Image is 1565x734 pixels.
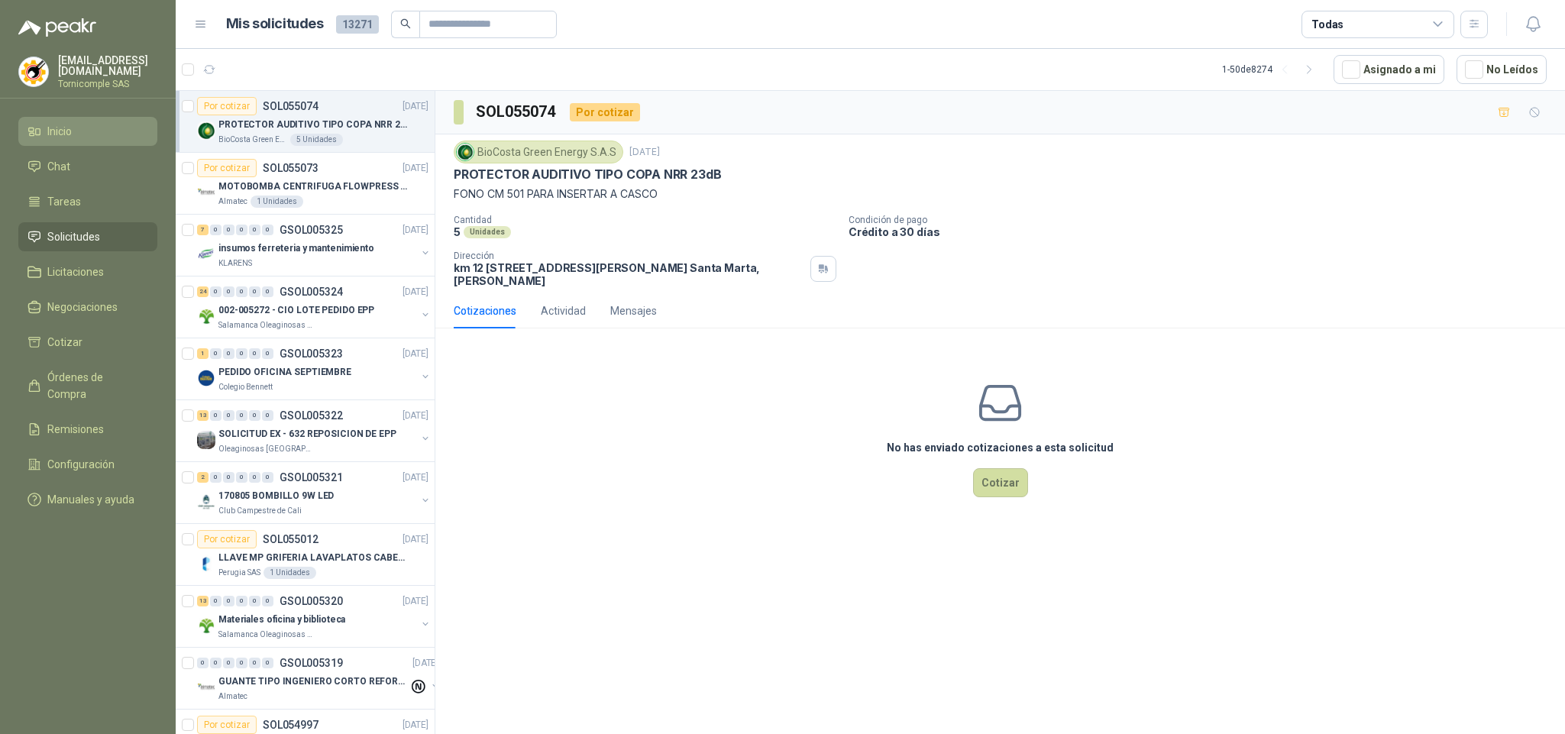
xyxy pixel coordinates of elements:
[262,596,273,606] div: 0
[218,674,409,689] p: GUANTE TIPO INGENIERO CORTO REFORZADO
[47,421,104,438] span: Remisiones
[1311,16,1344,33] div: Todas
[197,307,215,325] img: Company Logo
[197,283,432,331] a: 24 0 0 0 0 0 GSOL005324[DATE] Company Logo002-005272 - CIO LOTE PEDIDO EPPSalamanca Oleaginosas SAS
[218,381,273,393] p: Colegio Bennett
[218,365,351,380] p: PEDIDO OFICINA SEPTIEMBRE
[336,15,379,34] span: 13271
[18,257,157,286] a: Licitaciones
[218,690,247,703] p: Almatec
[197,658,209,668] div: 0
[464,226,511,238] div: Unidades
[249,348,260,359] div: 0
[197,592,432,641] a: 13 0 0 0 0 0 GSOL005320[DATE] Company LogoMateriales oficina y bibliotecaSalamanca Oleaginosas SAS
[197,468,432,517] a: 2 0 0 0 0 0 GSOL005321[DATE] Company Logo170805 BOMBILLO 9W LEDClub Campestre de Cali
[58,79,157,89] p: Tornicomple SAS
[280,348,343,359] p: GSOL005323
[197,678,215,697] img: Company Logo
[210,596,221,606] div: 0
[18,152,157,181] a: Chat
[47,456,115,473] span: Configuración
[197,716,257,734] div: Por cotizar
[280,596,343,606] p: GSOL005320
[210,472,221,483] div: 0
[403,223,428,238] p: [DATE]
[197,410,209,421] div: 13
[210,348,221,359] div: 0
[249,225,260,235] div: 0
[218,613,345,627] p: Materiales oficina y biblioteca
[197,221,432,270] a: 7 0 0 0 0 0 GSOL005325[DATE] Company Logoinsumos ferreteria y mantenimientoKLARENS
[218,319,315,331] p: Salamanca Oleaginosas SAS
[1334,55,1444,84] button: Asignado a mi
[197,654,441,703] a: 0 0 0 0 0 0 GSOL005319[DATE] Company LogoGUANTE TIPO INGENIERO CORTO REFORZADOAlmatec
[218,443,315,455] p: Oleaginosas [GEOGRAPHIC_DATA][PERSON_NAME]
[19,57,48,86] img: Company Logo
[218,118,409,132] p: PROTECTOR AUDITIVO TIPO COPA NRR 23dB
[476,100,558,124] h3: SOL055074
[454,141,623,163] div: BioCosta Green Energy S.A.S
[457,144,474,160] img: Company Logo
[197,406,432,455] a: 13 0 0 0 0 0 GSOL005322[DATE] Company LogoSOLICITUD EX - 632 REPOSICION DE EPPOleaginosas [GEOGRA...
[236,596,247,606] div: 0
[18,117,157,146] a: Inicio
[849,225,1559,238] p: Crédito a 30 días
[197,344,432,393] a: 1 0 0 0 0 0 GSOL005323[DATE] Company LogoPEDIDO OFICINA SEPTIEMBREColegio Bennett
[176,153,435,215] a: Por cotizarSOL055073[DATE] Company LogoMOTOBOMBA CENTRIFUGA FLOWPRESS 1.5HP-220Almatec1 Unidades
[454,302,516,319] div: Cotizaciones
[223,225,234,235] div: 0
[236,286,247,297] div: 0
[570,103,640,121] div: Por cotizar
[176,524,435,586] a: Por cotizarSOL055012[DATE] Company LogoLLAVE MP GRIFERIA LAVAPLATOS CABEZA EXTRAIBLEPerugia SAS1 ...
[218,134,287,146] p: BioCosta Green Energy S.A.S
[47,334,82,351] span: Cotizar
[197,121,215,140] img: Company Logo
[47,369,143,403] span: Órdenes de Compra
[47,193,81,210] span: Tareas
[197,245,215,264] img: Company Logo
[403,718,428,732] p: [DATE]
[176,91,435,153] a: Por cotizarSOL055074[DATE] Company LogoPROTECTOR AUDITIVO TIPO COPA NRR 23dBBioCosta Green Energy...
[403,161,428,176] p: [DATE]
[218,551,409,565] p: LLAVE MP GRIFERIA LAVAPLATOS CABEZA EXTRAIBLE
[249,596,260,606] div: 0
[887,439,1114,456] h3: No has enviado cotizaciones a esta solicitud
[218,257,252,270] p: KLARENS
[629,145,660,160] p: [DATE]
[197,286,209,297] div: 24
[218,196,247,208] p: Almatec
[249,410,260,421] div: 0
[251,196,303,208] div: 1 Unidades
[264,567,316,579] div: 1 Unidades
[47,264,104,280] span: Licitaciones
[403,532,428,547] p: [DATE]
[47,158,70,175] span: Chat
[403,470,428,485] p: [DATE]
[223,472,234,483] div: 0
[403,347,428,361] p: [DATE]
[236,225,247,235] div: 0
[18,18,96,37] img: Logo peakr
[236,472,247,483] div: 0
[249,472,260,483] div: 0
[223,410,234,421] div: 0
[218,427,396,441] p: SOLICITUD EX - 632 REPOSICION DE EPP
[18,363,157,409] a: Órdenes de Compra
[210,286,221,297] div: 0
[403,409,428,423] p: [DATE]
[263,163,318,173] p: SOL055073
[1222,57,1321,82] div: 1 - 50 de 8274
[262,658,273,668] div: 0
[249,286,260,297] div: 0
[18,222,157,251] a: Solicitudes
[197,596,209,606] div: 13
[197,431,215,449] img: Company Logo
[197,530,257,548] div: Por cotizar
[218,303,374,318] p: 002-005272 - CIO LOTE PEDIDO EPP
[280,286,343,297] p: GSOL005324
[197,159,257,177] div: Por cotizar
[236,658,247,668] div: 0
[218,179,409,194] p: MOTOBOMBA CENTRIFUGA FLOWPRESS 1.5HP-220
[403,99,428,114] p: [DATE]
[197,225,209,235] div: 7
